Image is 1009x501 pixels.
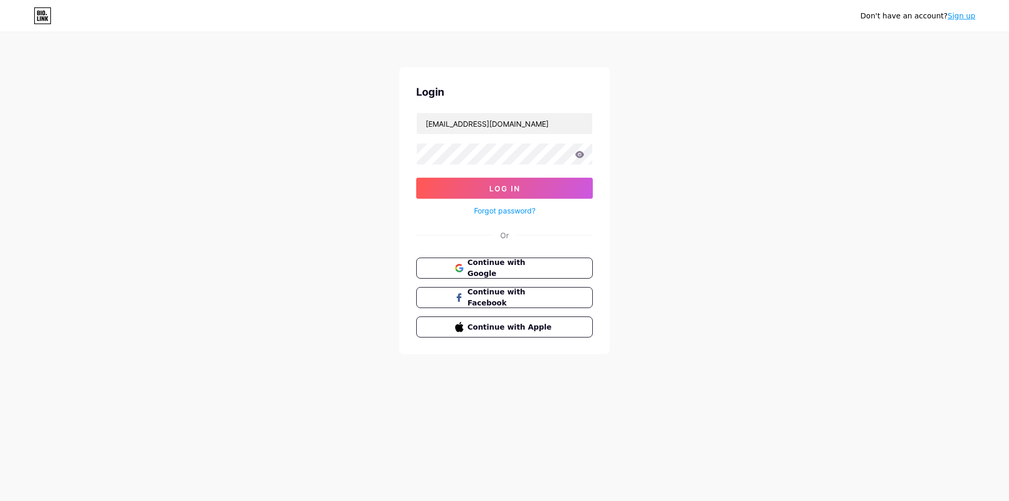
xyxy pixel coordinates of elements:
[416,316,593,338] button: Continue with Apple
[468,287,554,309] span: Continue with Facebook
[474,205,536,216] a: Forgot password?
[416,84,593,100] div: Login
[416,258,593,279] button: Continue with Google
[860,11,975,22] div: Don't have an account?
[500,230,509,241] div: Or
[468,322,554,333] span: Continue with Apple
[416,178,593,199] button: Log In
[948,12,975,20] a: Sign up
[416,287,593,308] button: Continue with Facebook
[468,257,554,279] span: Continue with Google
[417,113,592,134] input: Username
[489,184,520,193] span: Log In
